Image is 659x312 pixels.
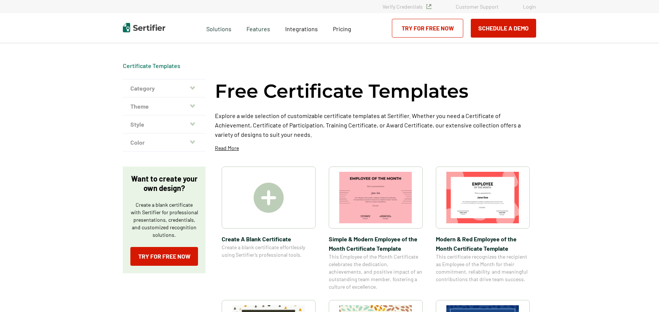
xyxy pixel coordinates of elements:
span: Create A Blank Certificate [222,234,316,244]
a: Pricing [333,23,351,33]
button: Theme [123,97,206,115]
span: Pricing [333,25,351,32]
a: Login [523,3,536,10]
a: Verify Credentials [382,3,431,10]
p: Create a blank certificate with Sertifier for professional presentations, credentials, and custom... [130,201,198,239]
a: Simple & Modern Employee of the Month Certificate TemplateSimple & Modern Employee of the Month C... [329,167,423,291]
span: Integrations [285,25,318,32]
a: Try for Free Now [130,247,198,266]
img: Modern & Red Employee of the Month Certificate Template [446,172,519,223]
img: Create A Blank Certificate [254,183,284,213]
span: This Employee of the Month Certificate celebrates the dedication, achievements, and positive impa... [329,253,423,291]
span: Solutions [206,23,231,33]
a: Integrations [285,23,318,33]
button: Style [123,115,206,133]
a: Try for Free Now [392,19,463,38]
a: Customer Support [456,3,499,10]
a: Certificate Templates [123,62,180,69]
a: Modern & Red Employee of the Month Certificate TemplateModern & Red Employee of the Month Certifi... [436,167,530,291]
img: Simple & Modern Employee of the Month Certificate Template [339,172,412,223]
div: Breadcrumb [123,62,180,70]
button: Category [123,79,206,97]
span: Modern & Red Employee of the Month Certificate Template [436,234,530,253]
span: Simple & Modern Employee of the Month Certificate Template [329,234,423,253]
img: Verified [426,4,431,9]
span: This certificate recognizes the recipient as Employee of the Month for their commitment, reliabil... [436,253,530,283]
span: Create a blank certificate effortlessly using Sertifier’s professional tools. [222,244,316,259]
p: Read More [215,144,239,152]
span: Certificate Templates [123,62,180,70]
button: Color [123,133,206,151]
span: Features [246,23,270,33]
p: Explore a wide selection of customizable certificate templates at Sertifier. Whether you need a C... [215,111,536,139]
img: Sertifier | Digital Credentialing Platform [123,23,165,32]
h1: Free Certificate Templates [215,79,469,103]
p: Want to create your own design? [130,174,198,193]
